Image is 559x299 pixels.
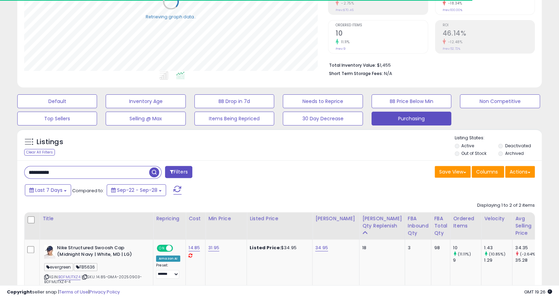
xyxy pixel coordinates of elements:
[457,251,471,257] small: (11.11%)
[362,245,399,251] div: 18
[250,244,281,251] b: Listed Price:
[117,187,157,194] span: Sep-22 - Sep-28
[484,245,512,251] div: 1.43
[434,245,445,251] div: 98
[359,212,405,240] th: Please note that this number is a calculation based on your required days of coverage and your ve...
[336,47,346,51] small: Prev: 9
[336,8,354,12] small: Prev: $70.46
[59,289,88,295] a: Terms of Use
[408,215,428,237] div: FBA inbound Qty
[339,39,349,45] small: 11.11%
[17,94,97,108] button: Default
[250,215,309,222] div: Listed Price
[42,215,150,222] div: Title
[477,202,535,209] div: Displaying 1 to 2 of 2 items
[372,112,451,125] button: Purchasing
[72,187,104,194] span: Compared to:
[443,8,462,12] small: Prev: 100.00%
[434,215,447,237] div: FBA Total Qty
[35,187,62,194] span: Last 7 Days
[194,94,274,108] button: BB Drop in 7d
[208,244,219,251] a: 31.95
[484,215,509,222] div: Velocity
[362,215,402,230] div: [PERSON_NAME] Qty Replenish
[435,166,471,178] button: Save View
[472,166,504,178] button: Columns
[156,263,180,279] div: Preset:
[461,143,474,149] label: Active
[189,215,202,222] div: Cost
[156,215,183,222] div: Repricing
[315,244,328,251] a: 34.95
[384,70,392,77] span: N/A
[455,135,542,141] p: Listing States:
[336,24,427,27] span: Ordered Items
[165,166,192,178] button: Filters
[336,29,427,39] h2: 10
[89,289,120,295] a: Privacy Policy
[25,184,71,196] button: Last 7 Days
[107,184,166,196] button: Sep-22 - Sep-28
[106,112,185,125] button: Selling @ Max
[24,149,55,156] div: Clear All Filters
[189,244,200,251] a: 14.85
[484,257,512,263] div: 1.29
[146,13,196,20] div: Retrieving graph data..
[283,94,363,108] button: Needs to Reprice
[7,289,120,296] div: seller snap | |
[7,289,32,295] strong: Copyright
[156,255,180,262] div: Amazon AI
[172,245,183,251] span: OFF
[520,251,537,257] small: (-2.64%)
[57,245,141,259] b: Nike Structured Swoosh Cap (Midnight Navy | White, MD | LG)
[515,245,543,251] div: 34.35
[443,47,460,51] small: Prev: 52.72%
[37,137,63,147] h5: Listings
[446,39,463,45] small: -12.48%
[443,24,534,27] span: ROI
[44,245,55,259] img: 31M613HBvZL._SL40_.jpg
[329,62,376,68] b: Total Inventory Value:
[17,112,97,125] button: Top Sellers
[461,150,486,156] label: Out of Stock
[44,274,142,284] span: | SKU: 14.85-GMA-20250903-B0FML1TXZ4-4
[106,94,185,108] button: Inventory Age
[74,263,97,271] span: FB5636
[460,94,540,108] button: Non Competitive
[157,245,166,251] span: ON
[453,245,481,251] div: 10
[250,245,307,251] div: $34.95
[194,112,274,125] button: Items Being Repriced
[505,143,531,149] label: Deactivated
[489,251,505,257] small: (10.85%)
[515,215,540,237] div: Avg Selling Price
[446,1,462,6] small: -18.34%
[408,245,426,251] div: 3
[315,215,356,222] div: [PERSON_NAME]
[58,274,80,280] a: B0FML1TXZ4
[505,166,535,178] button: Actions
[443,29,534,39] h2: 46.14%
[476,168,498,175] span: Columns
[524,289,552,295] span: 2025-10-6 19:26 GMT
[329,71,383,76] b: Short Term Storage Fees:
[283,112,363,125] button: 30 Day Decrease
[453,215,478,230] div: Ordered Items
[208,215,244,222] div: Min Price
[44,263,73,271] span: evergreen
[515,257,543,263] div: 35.28
[505,150,523,156] label: Archived
[339,1,354,6] small: -2.75%
[329,60,530,69] li: $1,455
[453,257,481,263] div: 9
[372,94,451,108] button: BB Price Below Min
